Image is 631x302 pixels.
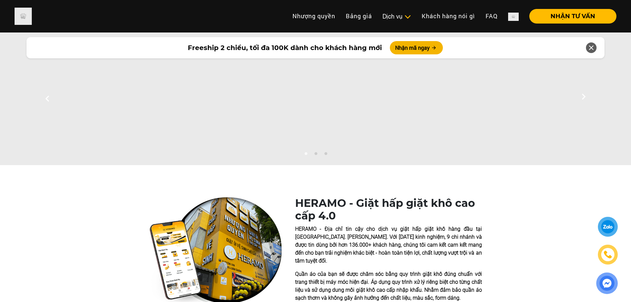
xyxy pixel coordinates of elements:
button: NHẬN TƯ VẤN [529,9,616,24]
img: subToggleIcon [404,14,411,20]
button: 2 [312,152,319,158]
button: 3 [322,152,329,158]
button: Nhận mã ngay [390,41,443,54]
div: Dịch vụ [383,12,411,21]
a: Khách hàng nói gì [416,9,480,23]
a: phone-icon [599,246,617,264]
button: 1 [302,152,309,158]
a: Bảng giá [341,9,377,23]
img: phone-icon [604,251,611,258]
p: HERAMO - Địa chỉ tin cậy cho dịch vụ giặt hấp giặt khô hàng đầu tại [GEOGRAPHIC_DATA]. [PERSON_NA... [295,225,482,265]
span: Freeship 2 chiều, tối đa 100K dành cho khách hàng mới [188,43,382,53]
a: FAQ [480,9,503,23]
h1: HERAMO - Giặt hấp giặt khô cao cấp 4.0 [295,197,482,222]
p: Quần áo của bạn sẽ được chăm sóc bằng quy trình giặt khô đúng chuẩn với trang thiết bị máy móc hi... [295,270,482,302]
a: Nhượng quyền [287,9,341,23]
a: NHẬN TƯ VẤN [524,13,616,19]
